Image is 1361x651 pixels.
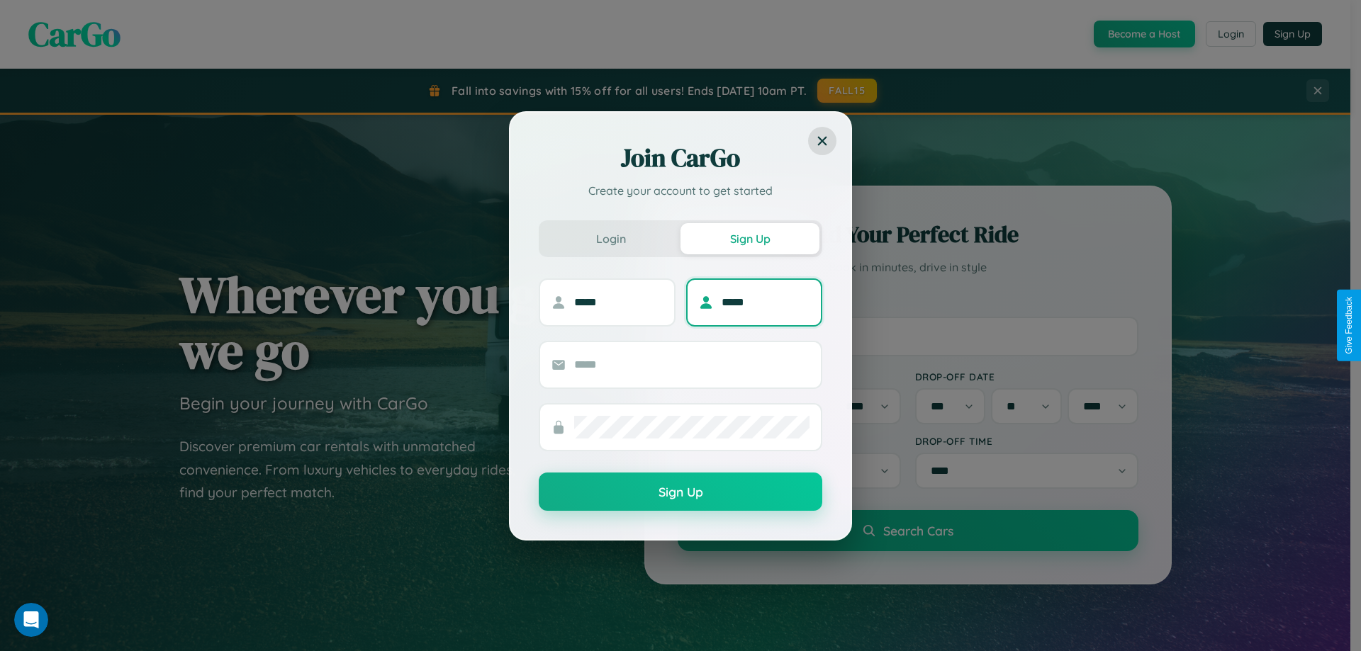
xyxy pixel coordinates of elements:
button: Sign Up [680,223,819,254]
iframe: Intercom live chat [14,603,48,637]
div: Give Feedback [1344,297,1354,354]
h2: Join CarGo [539,141,822,175]
button: Sign Up [539,472,822,511]
p: Create your account to get started [539,182,822,199]
button: Login [542,223,680,254]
